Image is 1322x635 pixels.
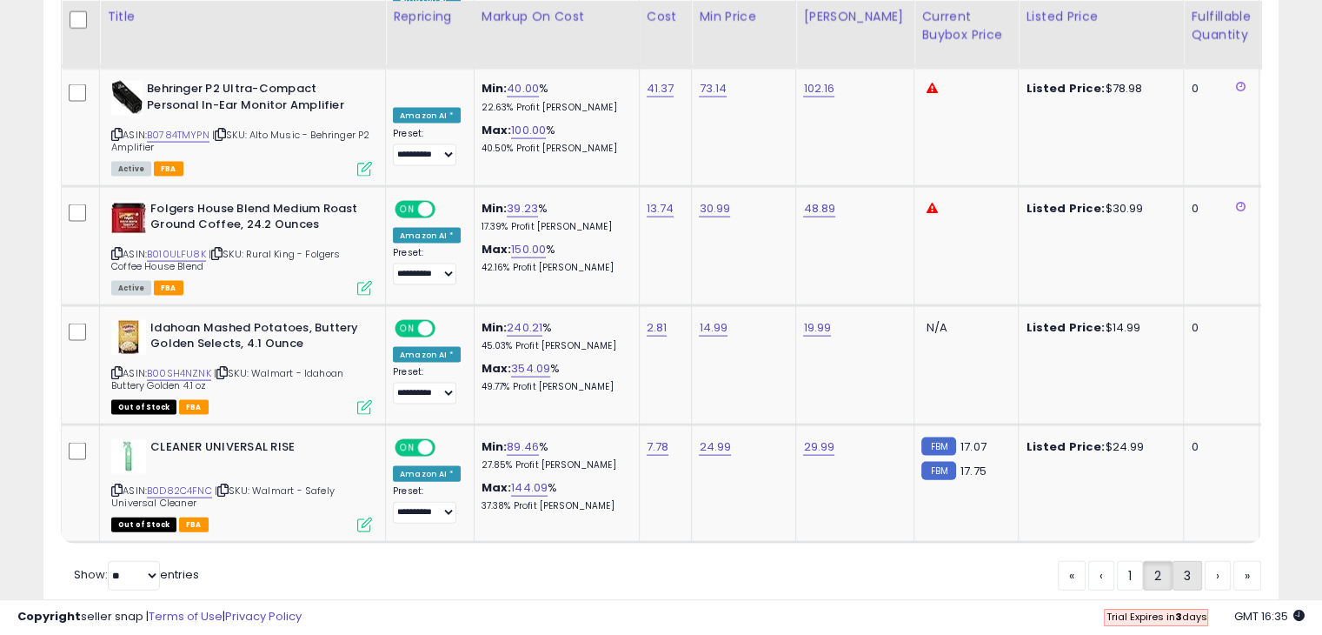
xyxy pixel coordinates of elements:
span: OFF [433,440,461,455]
span: All listings that are currently out of stock and unavailable for purchase on Amazon [111,400,176,415]
b: Behringer P2 Ultra-Compact Personal In-Ear Monitor Amplifier [147,81,358,117]
b: Max: [482,122,512,138]
b: Max: [482,360,512,377]
div: ASIN: [111,439,372,531]
b: Min: [482,438,508,455]
div: Repricing [393,8,467,26]
div: % [482,201,626,233]
div: ASIN: [111,81,372,174]
a: 1 [1117,561,1143,591]
p: 37.38% Profit [PERSON_NAME] [482,500,626,512]
p: 22.63% Profit [PERSON_NAME] [482,102,626,114]
a: 30.99 [699,200,730,217]
a: 29.99 [803,438,834,456]
span: All listings currently available for purchase on Amazon [111,162,151,177]
a: 2.81 [647,319,668,337]
p: 42.16% Profit [PERSON_NAME] [482,262,626,274]
div: ASIN: [111,320,372,413]
span: Show: entries [74,566,199,583]
div: seller snap | | [17,609,302,625]
div: Title [107,8,378,26]
a: 144.09 [511,479,548,497]
a: 102.16 [803,80,834,97]
p: 17.39% Profit [PERSON_NAME] [482,221,626,233]
a: 39.23 [507,200,538,217]
b: Listed Price: [1026,319,1105,336]
div: % [482,361,626,393]
a: 48.89 [803,200,835,217]
b: Folgers House Blend Medium Roast Ground Coffee, 24.2 Ounces [150,201,362,237]
b: Min: [482,80,508,97]
div: % [482,480,626,512]
div: 0 [1191,320,1245,336]
span: | SKU: Walmart - Idahoan Buttery Golden 4.1 oz [111,366,343,392]
span: OFF [433,321,461,336]
div: Current Buybox Price [921,8,1011,44]
span: N/A [926,319,947,336]
small: FBM [921,462,955,480]
div: [PERSON_NAME] [803,8,907,26]
a: 73.14 [699,80,727,97]
img: 21kKy8aM20L._SL40_.jpg [111,439,146,474]
div: 0 [1191,81,1245,97]
span: 17.75 [960,463,987,479]
div: $14.99 [1026,320,1170,336]
p: 49.77% Profit [PERSON_NAME] [482,381,626,393]
p: 45.03% Profit [PERSON_NAME] [482,340,626,352]
a: 7.78 [647,438,669,456]
img: 51aITv7b2-L._SL40_.jpg [111,320,146,355]
a: 19.99 [803,319,831,337]
div: Amazon AI * [393,228,461,244]
a: 41.37 [647,80,674,97]
a: 240.21 [507,319,542,337]
b: Idahoan Mashed Potatoes, Buttery Golden Selects, 4.1 Ounce [150,320,362,357]
a: 150.00 [511,241,546,258]
b: Listed Price: [1026,80,1105,97]
span: 17.07 [960,438,987,455]
div: Preset: [393,485,461,525]
div: 0 [1191,439,1245,455]
a: 40.00 [507,80,539,97]
div: 0 [1191,201,1245,217]
span: ON [396,440,418,455]
a: B00SH4NZNK [147,366,211,381]
div: $30.99 [1026,201,1170,217]
div: Preset: [393,366,461,405]
p: 40.50% Profit [PERSON_NAME] [482,143,626,155]
b: Min: [482,319,508,336]
a: B0D82C4FNC [147,484,212,498]
span: » [1245,567,1250,585]
span: FBA [179,518,209,532]
span: 2025-10-6 16:35 GMT [1234,608,1305,625]
div: % [482,123,626,155]
div: Amazon AI * [393,347,461,363]
a: 13.74 [647,200,674,217]
a: 14.99 [699,319,727,337]
span: | SKU: Alto Music - Behringer P2 Amplifier [111,128,369,154]
span: › [1216,567,1219,585]
div: $78.98 [1026,81,1170,97]
span: Trial Expires in days [1106,610,1206,624]
span: ‹ [1099,567,1103,585]
a: B010ULFU8K [147,247,206,262]
div: Amazon AI * [393,466,461,482]
a: Privacy Policy [225,608,302,625]
div: % [482,320,626,352]
th: The percentage added to the cost of goods (COGS) that forms the calculator for Min & Max prices. [474,1,639,70]
span: OFF [433,202,461,217]
div: Listed Price [1026,8,1176,26]
span: FBA [154,281,183,296]
div: Cost [647,8,685,26]
span: All listings currently available for purchase on Amazon [111,281,151,296]
b: Max: [482,241,512,257]
span: All listings that are currently out of stock and unavailable for purchase on Amazon [111,518,176,532]
div: Amazon AI * [393,108,461,124]
b: Min: [482,200,508,217]
b: 3 [1174,610,1181,624]
img: 51AK1vP0jAL._SL40_.jpg [111,201,146,236]
b: Max: [482,479,512,496]
a: 24.99 [699,438,731,456]
span: ON [396,321,418,336]
a: 354.09 [511,360,550,378]
a: 2 [1143,561,1173,591]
